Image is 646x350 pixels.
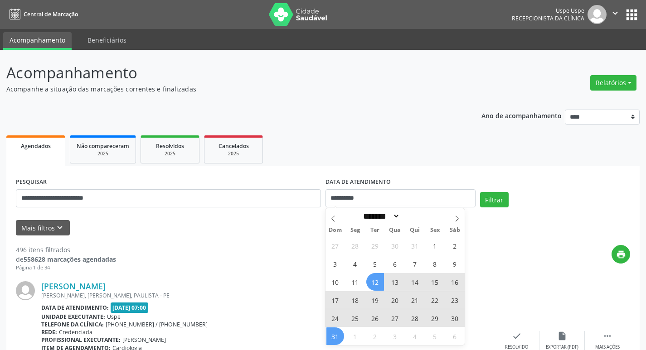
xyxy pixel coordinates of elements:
[41,328,57,336] b: Rede:
[588,5,607,24] img: img
[6,62,450,84] p: Acompanhamento
[41,281,106,291] a: [PERSON_NAME]
[406,255,424,273] span: Agosto 7, 2025
[81,32,133,48] a: Beneficiários
[156,142,184,150] span: Resolvidos
[386,309,404,327] span: Agosto 27, 2025
[41,292,494,299] div: [PERSON_NAME], [PERSON_NAME], PAULISTA - PE
[426,237,444,254] span: Agosto 1, 2025
[16,281,35,300] img: img
[366,309,384,327] span: Agosto 26, 2025
[326,237,344,254] span: Julho 27, 2025
[590,75,636,91] button: Relatórios
[346,273,364,291] span: Agosto 11, 2025
[557,331,567,341] i: insert_drive_file
[122,336,166,344] span: [PERSON_NAME]
[406,273,424,291] span: Agosto 14, 2025
[406,327,424,345] span: Setembro 4, 2025
[405,227,425,233] span: Qui
[326,273,344,291] span: Agosto 10, 2025
[426,291,444,309] span: Agosto 22, 2025
[426,255,444,273] span: Agosto 8, 2025
[211,150,256,157] div: 2025
[426,327,444,345] span: Setembro 5, 2025
[24,10,78,18] span: Central de Marcação
[41,321,104,328] b: Telefone da clínica:
[366,291,384,309] span: Agosto 19, 2025
[446,309,464,327] span: Agosto 30, 2025
[16,264,116,272] div: Página 1 de 34
[624,7,640,23] button: apps
[326,309,344,327] span: Agosto 24, 2025
[426,273,444,291] span: Agosto 15, 2025
[345,227,365,233] span: Seg
[6,7,78,22] a: Central de Marcação
[147,150,193,157] div: 2025
[610,8,620,18] i: 
[602,331,612,341] i: 
[446,255,464,273] span: Agosto 9, 2025
[406,291,424,309] span: Agosto 21, 2025
[219,142,249,150] span: Cancelados
[41,313,105,321] b: Unidade executante:
[106,321,208,328] span: [PHONE_NUMBER] / [PHONE_NUMBER]
[481,110,562,121] p: Ano de acompanhamento
[346,309,364,327] span: Agosto 25, 2025
[607,5,624,24] button: 
[55,223,65,233] i: keyboard_arrow_down
[425,227,445,233] span: Sex
[24,255,116,264] strong: 558628 marcações agendadas
[366,255,384,273] span: Agosto 5, 2025
[386,273,404,291] span: Agosto 13, 2025
[386,291,404,309] span: Agosto 20, 2025
[16,175,47,189] label: PESQUISAR
[512,331,522,341] i: check
[512,14,584,22] span: Recepcionista da clínica
[77,142,129,150] span: Não compareceram
[406,237,424,254] span: Julho 31, 2025
[6,84,450,94] p: Acompanhe a situação das marcações correntes e finalizadas
[41,304,109,312] b: Data de atendimento:
[446,237,464,254] span: Agosto 2, 2025
[59,328,92,336] span: Credenciada
[385,227,405,233] span: Qua
[346,327,364,345] span: Setembro 1, 2025
[346,237,364,254] span: Julho 28, 2025
[612,245,630,264] button: print
[41,336,121,344] b: Profissional executante:
[3,32,72,50] a: Acompanhamento
[386,327,404,345] span: Setembro 3, 2025
[365,227,385,233] span: Ter
[21,142,51,150] span: Agendados
[326,255,344,273] span: Agosto 3, 2025
[16,254,116,264] div: de
[386,255,404,273] span: Agosto 6, 2025
[426,309,444,327] span: Agosto 29, 2025
[446,327,464,345] span: Setembro 6, 2025
[326,291,344,309] span: Agosto 17, 2025
[386,237,404,254] span: Julho 30, 2025
[346,291,364,309] span: Agosto 18, 2025
[366,273,384,291] span: Agosto 12, 2025
[512,7,584,14] div: Uspe Uspe
[16,220,70,236] button: Mais filtroskeyboard_arrow_down
[325,227,345,233] span: Dom
[107,313,121,321] span: Uspe
[446,273,464,291] span: Agosto 16, 2025
[445,227,465,233] span: Sáb
[446,291,464,309] span: Agosto 23, 2025
[325,175,391,189] label: DATA DE ATENDIMENTO
[346,255,364,273] span: Agosto 4, 2025
[366,327,384,345] span: Setembro 2, 2025
[111,302,149,313] span: [DATE] 07:00
[326,327,344,345] span: Agosto 31, 2025
[616,249,626,259] i: print
[366,237,384,254] span: Julho 29, 2025
[400,211,430,221] input: Year
[480,192,509,207] button: Filtrar
[16,245,116,254] div: 496 itens filtrados
[406,309,424,327] span: Agosto 28, 2025
[360,211,400,221] select: Month
[77,150,129,157] div: 2025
